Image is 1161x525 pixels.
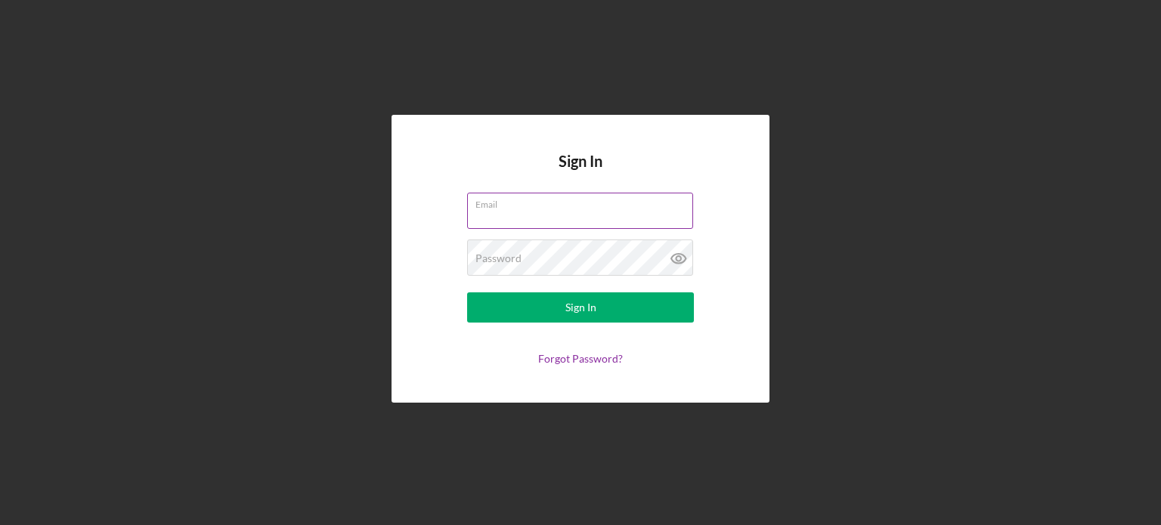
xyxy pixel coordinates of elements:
[565,292,596,323] div: Sign In
[559,153,602,193] h4: Sign In
[467,292,694,323] button: Sign In
[475,193,693,210] label: Email
[538,352,623,365] a: Forgot Password?
[475,252,522,264] label: Password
